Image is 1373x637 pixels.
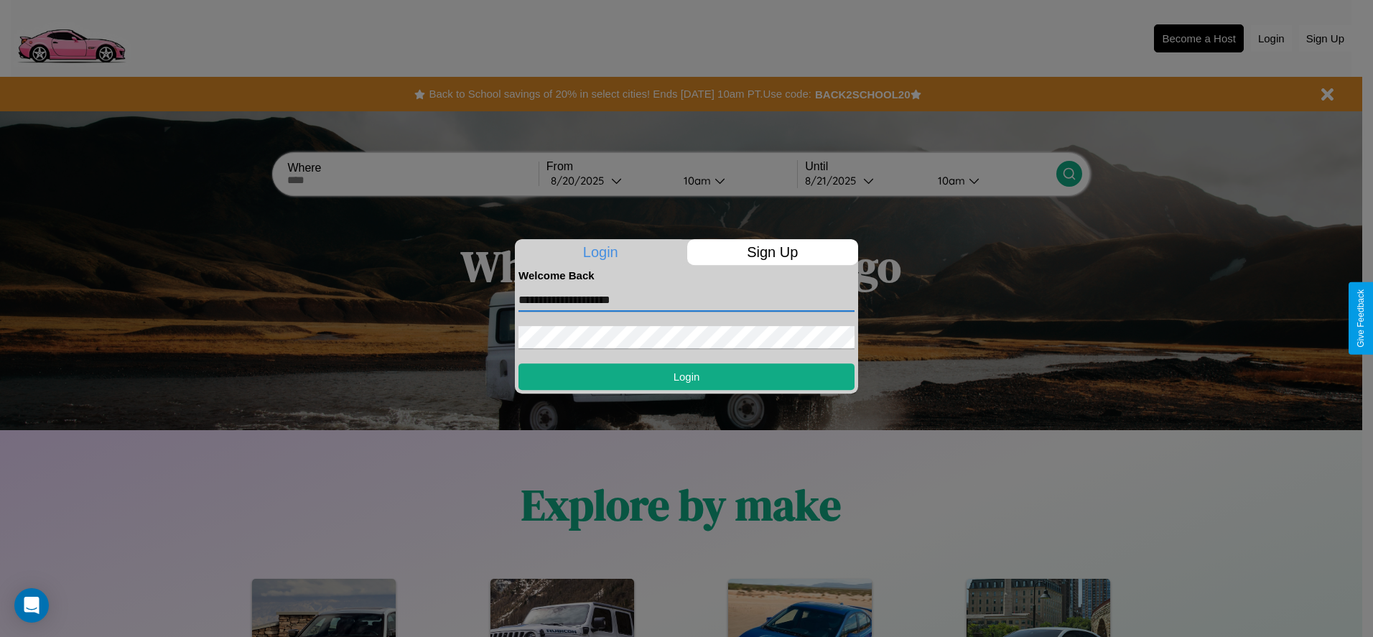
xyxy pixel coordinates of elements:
[518,269,855,282] h4: Welcome Back
[515,239,686,265] p: Login
[687,239,859,265] p: Sign Up
[1356,289,1366,348] div: Give Feedback
[518,363,855,390] button: Login
[14,588,49,623] div: Open Intercom Messenger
